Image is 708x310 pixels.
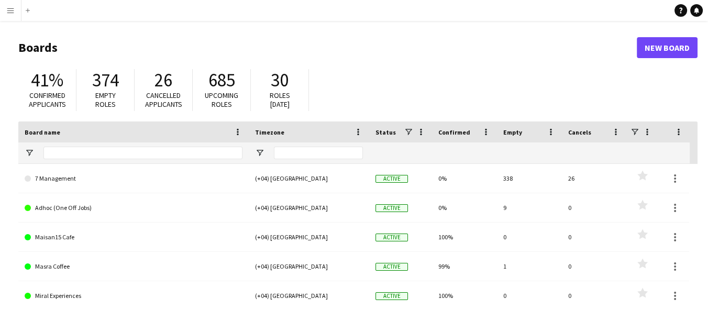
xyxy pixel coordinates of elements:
span: Status [375,128,396,136]
a: 7 Management [25,164,242,193]
div: (+04) [GEOGRAPHIC_DATA] [249,281,369,310]
span: 30 [271,69,289,92]
div: 338 [497,164,562,193]
span: 26 [154,69,172,92]
div: 26 [562,164,627,193]
div: 0 [562,252,627,281]
span: Cancelled applicants [145,91,182,109]
div: (+04) [GEOGRAPHIC_DATA] [249,164,369,193]
div: (+04) [GEOGRAPHIC_DATA] [249,252,369,281]
span: 41% [31,69,63,92]
span: 685 [208,69,235,92]
span: Active [375,263,408,271]
button: Open Filter Menu [25,148,34,158]
span: Roles [DATE] [270,91,290,109]
span: Active [375,175,408,183]
input: Board name Filter Input [43,147,242,159]
div: 0 [562,193,627,222]
div: 0 [562,281,627,310]
div: 99% [432,252,497,281]
div: 0 [562,223,627,251]
div: 1 [497,252,562,281]
span: Active [375,204,408,212]
span: Confirmed applicants [29,91,66,109]
div: (+04) [GEOGRAPHIC_DATA] [249,193,369,222]
div: (+04) [GEOGRAPHIC_DATA] [249,223,369,251]
span: Empty roles [95,91,116,109]
h1: Boards [18,40,637,56]
a: Masra Coffee [25,252,242,281]
button: Open Filter Menu [255,148,264,158]
span: Empty [503,128,522,136]
span: 374 [92,69,119,92]
span: Active [375,234,408,241]
div: 0% [432,193,497,222]
a: Adhoc (One Off Jobs) [25,193,242,223]
span: Confirmed [438,128,470,136]
span: Cancels [568,128,591,136]
div: 0 [497,223,562,251]
div: 0% [432,164,497,193]
a: New Board [637,37,698,58]
div: 0 [497,281,562,310]
a: Maisan15 Cafe [25,223,242,252]
div: 9 [497,193,562,222]
div: 100% [432,223,497,251]
span: Timezone [255,128,284,136]
span: Upcoming roles [205,91,238,109]
div: 100% [432,281,497,310]
span: Active [375,292,408,300]
input: Timezone Filter Input [274,147,363,159]
span: Board name [25,128,60,136]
